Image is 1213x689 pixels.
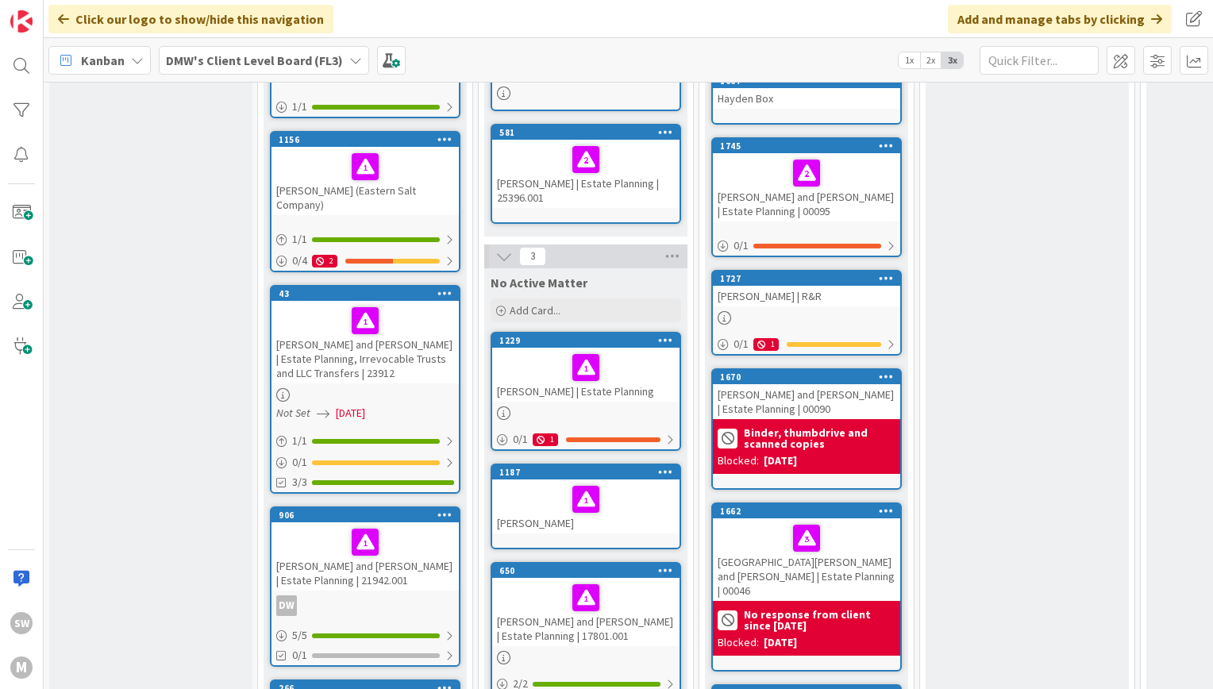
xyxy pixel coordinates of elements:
[713,286,900,306] div: [PERSON_NAME] | R&R
[492,140,680,208] div: [PERSON_NAME] | Estate Planning | 25396.001
[271,625,459,645] div: 5/5
[920,52,942,68] span: 2x
[492,348,680,402] div: [PERSON_NAME] | Estate Planning
[292,474,307,491] span: 3/3
[519,247,546,266] span: 3
[942,52,963,68] span: 3x
[492,465,680,533] div: 1187[PERSON_NAME]
[492,125,680,208] div: 581[PERSON_NAME] | Estate Planning | 25396.001
[279,288,459,299] div: 43
[713,271,900,306] div: 1727[PERSON_NAME] | R&R
[713,370,900,384] div: 1670
[713,384,900,419] div: [PERSON_NAME] and [PERSON_NAME] | Estate Planning | 00090
[720,506,900,517] div: 1662
[271,508,459,591] div: 906[PERSON_NAME] and [PERSON_NAME] | Estate Planning | 21942.001
[713,518,900,601] div: [GEOGRAPHIC_DATA][PERSON_NAME] and [PERSON_NAME] | Estate Planning | 00046
[492,333,680,402] div: 1229[PERSON_NAME] | Estate Planning
[271,595,459,616] div: DW
[292,627,307,644] span: 5 / 5
[292,647,307,664] span: 0/1
[718,634,759,651] div: Blocked:
[279,510,459,521] div: 906
[713,139,900,153] div: 1745
[513,431,528,448] span: 0 / 1
[312,255,337,268] div: 2
[499,467,680,478] div: 1187
[734,336,749,352] span: 0 / 1
[499,335,680,346] div: 1229
[492,429,680,449] div: 0/11
[271,133,459,215] div: 1156[PERSON_NAME] (Eastern Salt Company)
[81,51,125,70] span: Kanban
[720,140,900,152] div: 1745
[899,52,920,68] span: 1x
[292,433,307,449] span: 1 / 1
[980,46,1099,75] input: Quick Filter...
[292,231,307,248] span: 1 / 1
[734,237,749,254] span: 0 / 1
[948,5,1172,33] div: Add and manage tabs by clicking
[166,52,343,68] b: DMW's Client Level Board (FL3)
[271,287,459,383] div: 43[PERSON_NAME] and [PERSON_NAME] | Estate Planning, Irrevocable Trusts and LLC Transfers | 23912
[271,251,459,271] div: 0/42
[492,465,680,479] div: 1187
[279,134,459,145] div: 1156
[713,139,900,221] div: 1745[PERSON_NAME] and [PERSON_NAME] | Estate Planning | 00095
[713,504,900,601] div: 1662[GEOGRAPHIC_DATA][PERSON_NAME] and [PERSON_NAME] | Estate Planning | 00046
[492,578,680,646] div: [PERSON_NAME] and [PERSON_NAME] | Estate Planning | 17801.001
[718,452,759,469] div: Blocked:
[491,275,587,291] span: No Active Matter
[713,153,900,221] div: [PERSON_NAME] and [PERSON_NAME] | Estate Planning | 00095
[276,406,310,420] i: Not Set
[713,236,900,256] div: 0/1
[764,634,797,651] div: [DATE]
[292,98,307,115] span: 1 / 1
[492,564,680,578] div: 650
[492,564,680,646] div: 650[PERSON_NAME] and [PERSON_NAME] | Estate Planning | 17801.001
[492,479,680,533] div: [PERSON_NAME]
[753,338,779,351] div: 1
[713,88,900,109] div: Hayden Box
[492,125,680,140] div: 581
[271,133,459,147] div: 1156
[533,433,558,446] div: 1
[10,612,33,634] div: SW
[271,147,459,215] div: [PERSON_NAME] (Eastern Salt Company)
[713,271,900,286] div: 1727
[271,287,459,301] div: 43
[713,370,900,419] div: 1670[PERSON_NAME] and [PERSON_NAME] | Estate Planning | 00090
[764,452,797,469] div: [DATE]
[271,229,459,249] div: 1/1
[720,273,900,284] div: 1727
[713,504,900,518] div: 1662
[492,333,680,348] div: 1229
[10,10,33,33] img: Visit kanbanzone.com
[744,427,895,449] b: Binder, thumbdrive and scanned copies
[271,452,459,472] div: 0/1
[292,454,307,471] span: 0 / 1
[499,565,680,576] div: 650
[10,656,33,679] div: M
[271,522,459,591] div: [PERSON_NAME] and [PERSON_NAME] | Estate Planning | 21942.001
[276,595,297,616] div: DW
[48,5,333,33] div: Click our logo to show/hide this navigation
[271,301,459,383] div: [PERSON_NAME] and [PERSON_NAME] | Estate Planning, Irrevocable Trusts and LLC Transfers | 23912
[292,252,307,269] span: 0 / 4
[499,127,680,138] div: 581
[713,74,900,109] div: 1667Hayden Box
[720,371,900,383] div: 1670
[510,303,560,318] span: Add Card...
[713,334,900,354] div: 0/11
[271,508,459,522] div: 906
[336,405,365,421] span: [DATE]
[271,431,459,451] div: 1/1
[744,609,895,631] b: No response from client since [DATE]
[271,97,459,117] div: 1/1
